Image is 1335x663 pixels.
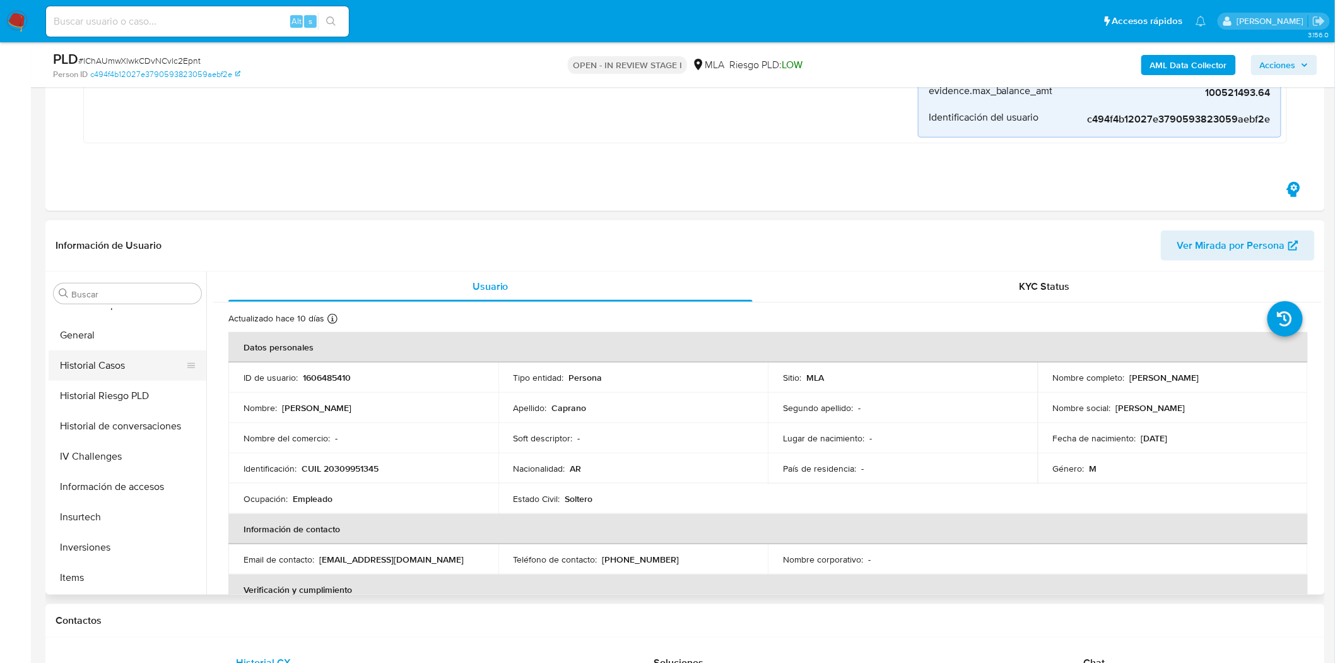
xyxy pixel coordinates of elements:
[46,13,349,30] input: Buscar usuario o caso...
[244,433,330,444] p: Nombre del comercio :
[1161,230,1315,261] button: Ver Mirada por Persona
[1260,55,1296,75] span: Acciones
[1177,230,1285,261] span: Ver Mirada por Persona
[53,49,78,69] b: PLD
[861,463,864,474] p: -
[570,463,582,474] p: AR
[565,493,593,505] p: Soltero
[303,372,351,383] p: 1606485410
[78,54,201,67] span: # lChAUmwXlwkCDvNCvlc2Epnt
[53,69,88,80] b: Person ID
[56,614,1315,627] h1: Contactos
[473,279,509,294] span: Usuario
[692,58,724,72] div: MLA
[1141,433,1168,444] p: [DATE]
[1251,55,1317,75] button: Acciones
[729,58,803,72] span: Riesgo PLD:
[1053,372,1125,383] p: Nombre completo :
[1237,15,1308,27] p: sandra.chabay@mercadolibre.com
[293,493,332,505] p: Empleado
[244,463,297,474] p: Identificación :
[783,554,863,565] p: Nombre corporativo :
[59,289,69,299] button: Buscar
[1196,16,1206,27] a: Notificaciones
[309,15,312,27] span: s
[1150,55,1227,75] b: AML Data Collector
[514,493,560,505] p: Estado Civil :
[49,350,196,381] button: Historial Casos
[228,313,324,325] p: Actualizado hace 10 días
[783,433,864,444] p: Lugar de nacimiento :
[49,411,206,441] button: Historial de conversaciones
[335,433,338,444] p: -
[71,289,196,300] input: Buscar
[1308,30,1329,40] span: 3.156.0
[244,554,314,565] p: Email de contacto :
[1053,402,1111,414] p: Nombre social :
[49,563,206,593] button: Items
[1141,55,1236,75] button: AML Data Collector
[291,15,302,27] span: Alt
[49,472,206,502] button: Información de accesos
[514,463,565,474] p: Nacionalidad :
[868,554,871,565] p: -
[783,402,853,414] p: Segundo apellido :
[1130,372,1199,383] p: [PERSON_NAME]
[1020,279,1070,294] span: KYC Status
[1053,463,1085,474] p: Género :
[1112,15,1183,28] span: Accesos rápidos
[244,402,277,414] p: Nombre :
[806,372,824,383] p: MLA
[49,381,206,411] button: Historial Riesgo PLD
[228,332,1308,362] th: Datos personales
[514,433,573,444] p: Soft descriptor :
[603,554,679,565] p: [PHONE_NUMBER]
[1053,433,1136,444] p: Fecha de nacimiento :
[282,402,351,414] p: [PERSON_NAME]
[318,13,344,30] button: search-icon
[858,402,861,414] p: -
[1312,15,1326,28] a: Salir
[1116,402,1185,414] p: [PERSON_NAME]
[49,502,206,532] button: Insurtech
[514,402,547,414] p: Apellido :
[568,56,687,74] p: OPEN - IN REVIEW STAGE I
[578,433,580,444] p: -
[783,372,801,383] p: Sitio :
[302,463,379,474] p: CUIL 20309951345
[783,463,856,474] p: País de residencia :
[244,372,298,383] p: ID de usuario :
[569,372,603,383] p: Persona
[782,57,803,72] span: LOW
[49,441,206,472] button: IV Challenges
[514,554,597,565] p: Teléfono de contacto :
[1090,463,1097,474] p: M
[49,532,206,563] button: Inversiones
[552,402,587,414] p: Caprano
[514,372,564,383] p: Tipo entidad :
[49,320,206,350] button: General
[56,239,162,252] h1: Información de Usuario
[90,69,240,80] a: c494f4b12027e3790593823059aebf2e
[244,493,288,505] p: Ocupación :
[49,593,206,623] button: KYC
[228,514,1308,544] th: Información de contacto
[319,554,464,565] p: [EMAIL_ADDRESS][DOMAIN_NAME]
[869,433,872,444] p: -
[228,575,1308,605] th: Verificación y cumplimiento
